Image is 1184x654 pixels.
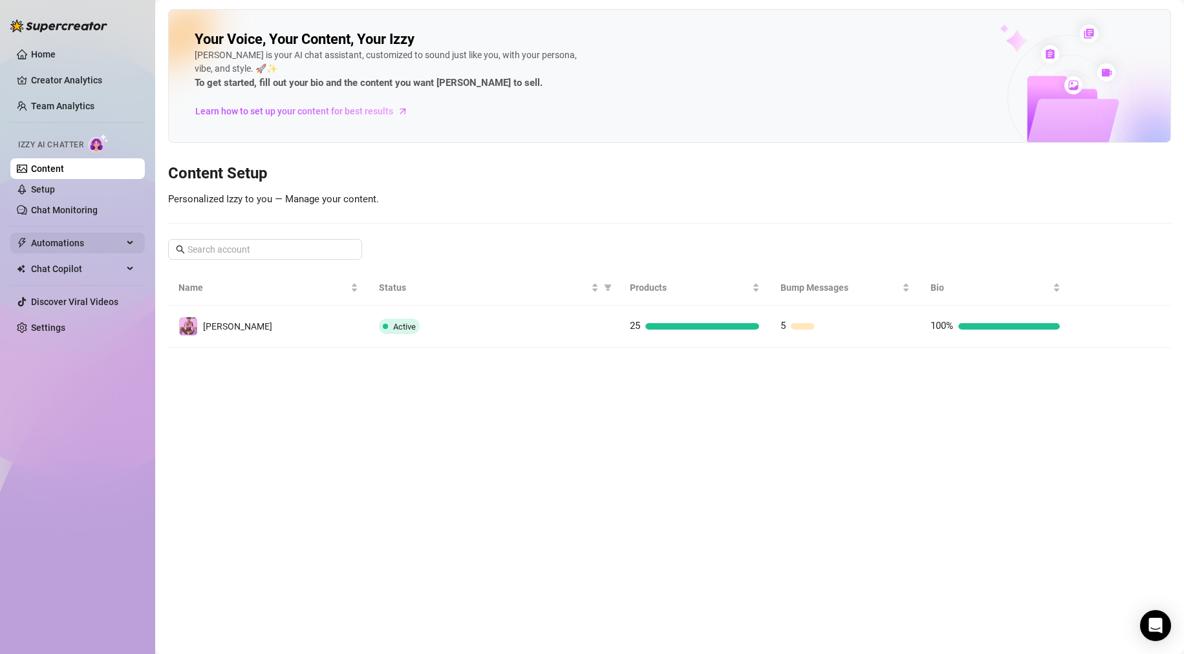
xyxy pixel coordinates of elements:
span: filter [604,284,612,291]
h3: Content Setup [168,163,1171,184]
img: Chat Copilot [17,264,25,273]
div: [PERSON_NAME] is your AI chat assistant, customized to sound just like you, with your persona, vi... [195,48,583,91]
span: Active [393,322,416,332]
a: Creator Analytics [31,70,135,90]
a: Chat Monitoring [31,205,98,215]
span: filter [601,278,614,297]
strong: To get started, fill out your bio and the content you want [PERSON_NAME] to sell. [195,77,543,89]
span: 5 [780,320,786,332]
a: Discover Viral Videos [31,297,118,307]
span: Personalized Izzy to you — Manage your content. [168,193,379,205]
img: lola [179,317,197,335]
span: 100% [931,320,953,332]
a: Setup [31,184,55,195]
span: Bio [931,280,1050,295]
span: [PERSON_NAME] [203,321,272,332]
span: Automations [31,233,123,253]
a: Settings [31,322,65,333]
img: logo-BBDzfeDw.svg [10,19,107,32]
a: Home [31,49,56,59]
span: thunderbolt [17,238,27,248]
span: Name [178,280,348,295]
span: Bump Messages [780,280,900,295]
input: Search account [188,242,344,257]
span: 25 [630,320,640,332]
span: Learn how to set up your content for best results [195,104,393,118]
span: search [176,245,185,254]
th: Bump Messages [770,270,921,306]
h2: Your Voice, Your Content, Your Izzy [195,30,414,48]
a: Learn how to set up your content for best results [195,101,418,121]
a: Content [31,163,64,174]
img: ai-chatter-content-library-cLFOSyPT.png [970,10,1170,142]
th: Name [168,270,369,306]
span: Chat Copilot [31,258,123,279]
th: Products [619,270,770,306]
a: Team Analytics [31,101,94,111]
th: Status [369,270,619,306]
span: Izzy AI Chatter [18,139,83,151]
span: arrow-right [396,105,409,118]
th: Bio [920,270,1071,306]
span: Status [379,280,588,295]
img: AI Chatter [89,134,109,153]
span: Products [630,280,749,295]
div: Open Intercom Messenger [1140,610,1171,641]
